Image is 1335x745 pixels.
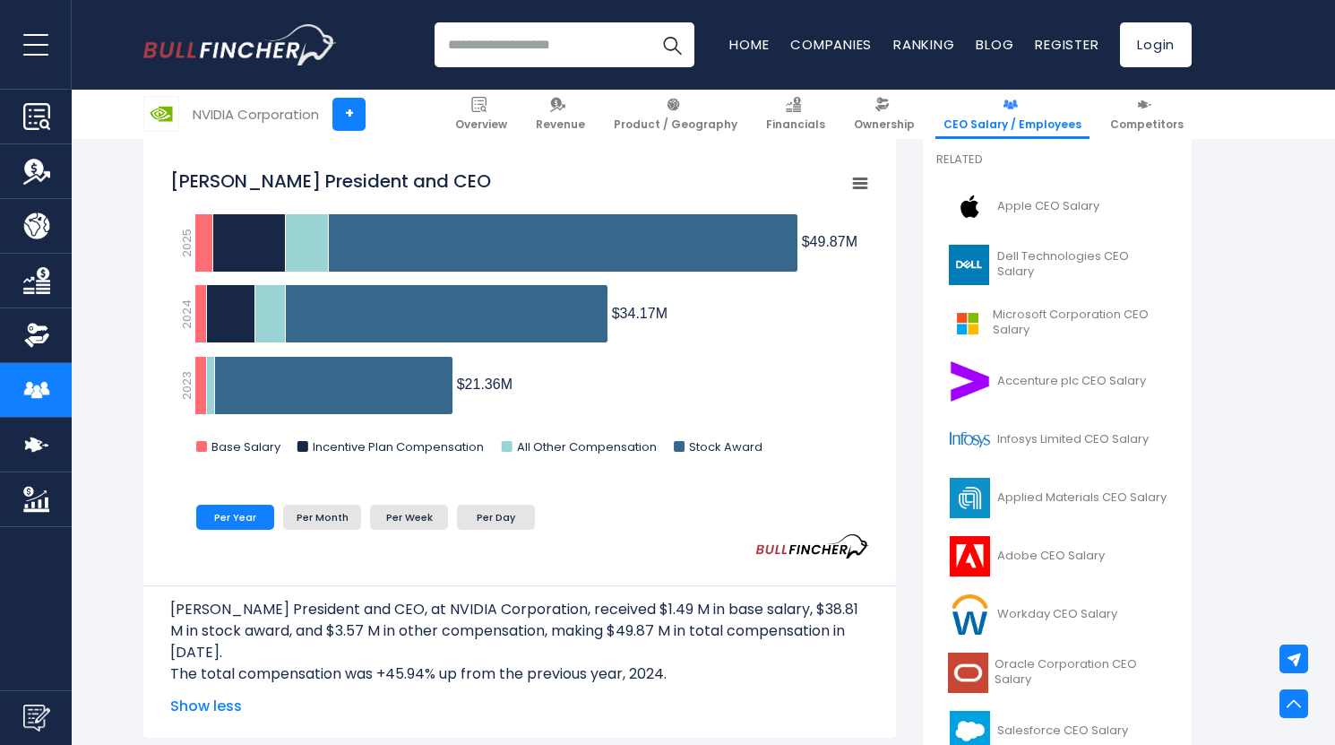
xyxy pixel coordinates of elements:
a: Competitors [1102,90,1192,139]
span: Show less [170,696,869,717]
li: Per Day [457,505,535,530]
a: Dell Technologies CEO Salary [936,240,1178,290]
a: Oracle Corporation CEO Salary [936,648,1178,697]
a: Product / Geography [606,90,745,139]
span: Microsoft Corporation CEO Salary [993,308,1167,338]
img: AAPL logo [947,186,992,227]
li: Per Week [370,505,448,530]
a: + [332,98,366,131]
span: Applied Materials CEO Salary [997,490,1167,506]
img: ACN logo [947,361,992,402]
a: Accenture plc CEO Salary [936,357,1178,406]
img: NVDA logo [144,97,178,131]
text: 2024 [178,299,195,329]
img: Bullfincher logo [143,24,337,65]
a: Ownership [846,90,923,139]
text: All Other Compensation [517,438,657,455]
span: Product / Geography [614,117,737,132]
span: Workday CEO Salary [997,607,1117,622]
a: Infosys Limited CEO Salary [936,415,1178,464]
span: Apple CEO Salary [997,199,1099,214]
a: Home [729,35,769,54]
text: 2025 [178,229,195,257]
span: Financials [766,117,825,132]
img: ORCL logo [947,653,989,693]
text: Incentive Plan Compensation [313,438,484,455]
a: Login [1120,22,1192,67]
text: Stock Award [689,438,762,455]
img: AMAT logo [947,478,992,518]
svg: Jen-Hsun Huang President and CEO [170,160,869,473]
a: Blog [976,35,1013,54]
tspan: $49.87M [802,234,857,249]
a: Register [1035,35,1098,54]
p: The total compensation was +45.94% up from the previous year, 2024. [170,663,869,685]
span: Ownership [854,117,915,132]
span: CEO Salary / Employees [943,117,1081,132]
span: Overview [455,117,507,132]
a: CEO Salary / Employees [935,90,1090,139]
span: Oracle Corporation CEO Salary [995,657,1167,688]
span: Revenue [536,117,585,132]
img: DELL logo [947,245,992,285]
a: Adobe CEO Salary [936,532,1178,581]
text: Base Salary [211,438,281,455]
a: Revenue [528,90,593,139]
span: Salesforce CEO Salary [997,723,1128,739]
a: Apple CEO Salary [936,182,1178,231]
a: Go to homepage [143,24,336,65]
tspan: $21.36M [457,377,512,392]
span: Competitors [1110,117,1184,132]
p: Related [936,152,1178,168]
img: ADBE logo [947,536,992,576]
img: WDAY logo [947,594,992,635]
li: Per Year [196,505,274,530]
a: Financials [758,90,833,139]
span: Infosys Limited CEO Salary [997,432,1149,447]
img: MSFT logo [947,303,987,343]
span: Accenture plc CEO Salary [997,374,1146,389]
span: Dell Technologies CEO Salary [997,249,1167,280]
li: Per Month [283,505,361,530]
a: Microsoft Corporation CEO Salary [936,299,1178,348]
a: Workday CEO Salary [936,590,1178,639]
div: NVIDIA Corporation [193,104,319,125]
tspan: [PERSON_NAME] President and CEO [170,169,491,194]
span: Adobe CEO Salary [997,549,1105,564]
a: Ranking [893,35,954,54]
button: Search [650,22,694,67]
text: 2023 [178,371,195,400]
p: [PERSON_NAME] President and CEO, at NVIDIA Corporation, received $1.49 M in base salary, $38.81 M... [170,599,869,663]
a: Overview [447,90,515,139]
a: Companies [790,35,872,54]
tspan: $34.17M [612,306,667,321]
a: Applied Materials CEO Salary [936,473,1178,523]
img: INFY logo [947,420,992,460]
img: Ownership [23,322,50,349]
